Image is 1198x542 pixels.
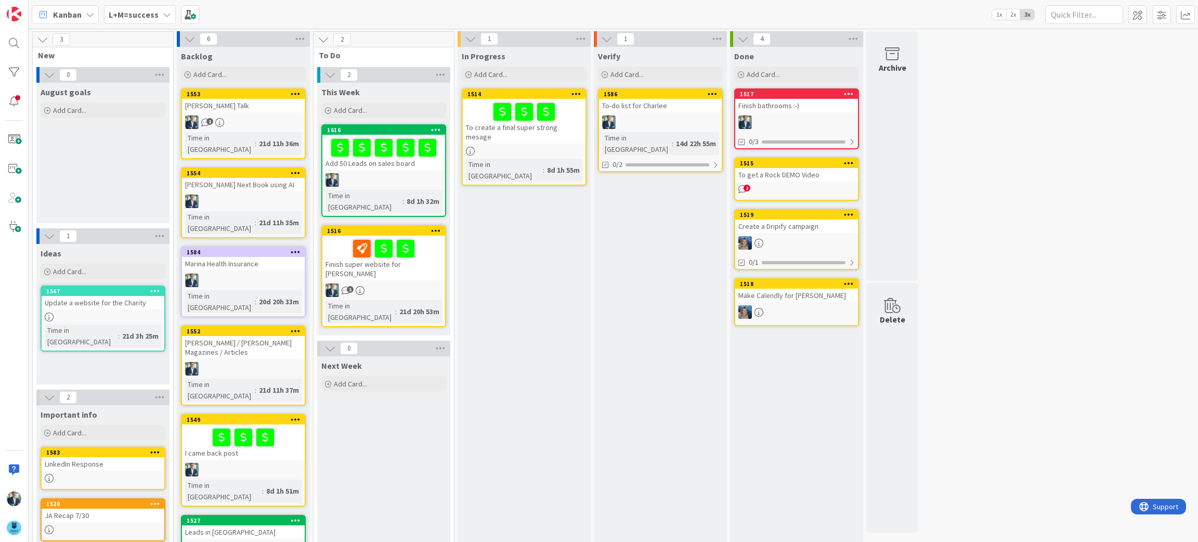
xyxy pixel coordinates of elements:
[42,499,164,522] div: 1520JA Recap 7/30
[321,360,362,371] span: Next Week
[463,99,585,144] div: To create a final super strong mesage
[734,88,859,149] a: 1517Finish bathrooms :-)LB0/3
[256,217,302,228] div: 21d 11h 35m
[255,296,256,307] span: :
[7,492,21,506] img: LB
[185,211,255,234] div: Time in [GEOGRAPHIC_DATA]
[182,248,305,270] div: 1584Marina Health Insurance
[181,247,306,317] a: 1584Marina Health InsuranceLBTime in [GEOGRAPHIC_DATA]:20d 20h 33m
[462,51,505,61] span: In Progress
[735,279,858,289] div: 1518
[255,138,256,149] span: :
[262,485,264,497] span: :
[42,457,164,471] div: LinkedIn Response
[735,159,858,182] div: 1515To get a Rock DEMO Video
[740,160,858,167] div: 1515
[735,210,858,220] div: 1519
[325,300,395,323] div: Time in [GEOGRAPHIC_DATA]
[255,384,256,396] span: :
[42,287,164,296] div: 1567
[182,169,305,191] div: 1554[PERSON_NAME] Next Book using AI
[41,286,165,352] a: 1567Update a website for the CharityTime in [GEOGRAPHIC_DATA]:21d 3h 25m
[185,290,255,313] div: Time in [GEOGRAPHIC_DATA]
[185,195,199,208] img: LB
[738,305,752,319] img: MA
[185,480,262,502] div: Time in [GEOGRAPHIC_DATA]
[467,91,585,98] div: 1514
[46,500,164,508] div: 1520
[185,463,199,476] img: LB
[753,33,771,45] span: 4
[599,115,722,129] div: LB
[599,99,722,112] div: To-do list for Charlee
[41,87,91,97] span: August goals
[59,230,77,242] span: 1
[1020,9,1034,20] span: 3x
[749,136,759,147] span: 0/3
[182,99,305,112] div: [PERSON_NAME] Talk
[53,33,70,46] span: 3
[322,125,445,135] div: 1616
[735,115,858,129] div: LB
[38,50,160,60] span: New
[181,414,306,507] a: 1549I came back postLBTime in [GEOGRAPHIC_DATA]:8d 1h 51m
[333,33,351,46] span: 2
[187,91,305,98] div: 1553
[181,88,306,159] a: 1553[PERSON_NAME] TalkLBTime in [GEOGRAPHIC_DATA]:21d 11h 36m
[182,89,305,99] div: 1553
[193,70,227,79] span: Add Card...
[322,125,445,170] div: 1616Add 50 Leads on sales board
[735,289,858,302] div: Make Calendly for [PERSON_NAME]
[206,118,213,125] span: 1
[734,158,859,201] a: 1515To get a Rock DEMO Video
[327,227,445,235] div: 1516
[334,106,367,115] span: Add Card...
[7,521,21,535] img: avatar
[735,99,858,112] div: Finish bathrooms :-)
[617,33,634,45] span: 1
[598,51,620,61] span: Verify
[182,424,305,460] div: I came back post
[41,248,61,259] span: Ideas
[7,7,21,21] img: Visit kanbanzone.com
[599,89,722,112] div: 1586To-do list for Charlee
[613,159,622,170] span: 0/2
[321,124,446,217] a: 1616Add 50 Leads on sales boardLBTime in [GEOGRAPHIC_DATA]:8d 1h 32m
[1045,5,1123,24] input: Quick Filter...
[749,257,759,268] span: 0/1
[544,164,582,176] div: 8d 1h 55m
[182,525,305,539] div: Leads in [GEOGRAPHIC_DATA]
[735,159,858,168] div: 1515
[185,115,199,129] img: LB
[41,447,165,490] a: 1583LinkedIn Response
[610,70,644,79] span: Add Card...
[321,225,446,327] a: 1516Finish super website for [PERSON_NAME]LBTime in [GEOGRAPHIC_DATA]:21d 20h 53m
[474,70,507,79] span: Add Card...
[340,69,358,81] span: 2
[182,115,305,129] div: LB
[181,326,306,406] a: 1552[PERSON_NAME] / [PERSON_NAME] Magazines / ArticlesLBTime in [GEOGRAPHIC_DATA]:21d 11h 37m
[602,115,616,129] img: LB
[256,384,302,396] div: 21d 11h 37m
[740,280,858,288] div: 1518
[404,196,442,207] div: 8d 1h 32m
[109,9,159,20] b: L+M=success
[735,305,858,319] div: MA
[672,138,673,149] span: :
[182,89,305,112] div: 1553[PERSON_NAME] Talk
[187,416,305,423] div: 1549
[992,9,1006,20] span: 1x
[185,132,255,155] div: Time in [GEOGRAPHIC_DATA]
[879,61,906,74] div: Archive
[738,236,752,250] img: MA
[185,274,199,287] img: LB
[182,463,305,476] div: LB
[182,516,305,539] div: 1527Leads in [GEOGRAPHIC_DATA]
[744,185,750,191] span: 2
[735,236,858,250] div: MA
[46,449,164,456] div: 1583
[880,313,905,326] div: Delete
[59,69,77,81] span: 0
[322,236,445,280] div: Finish super website for [PERSON_NAME]
[321,87,360,97] span: This Week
